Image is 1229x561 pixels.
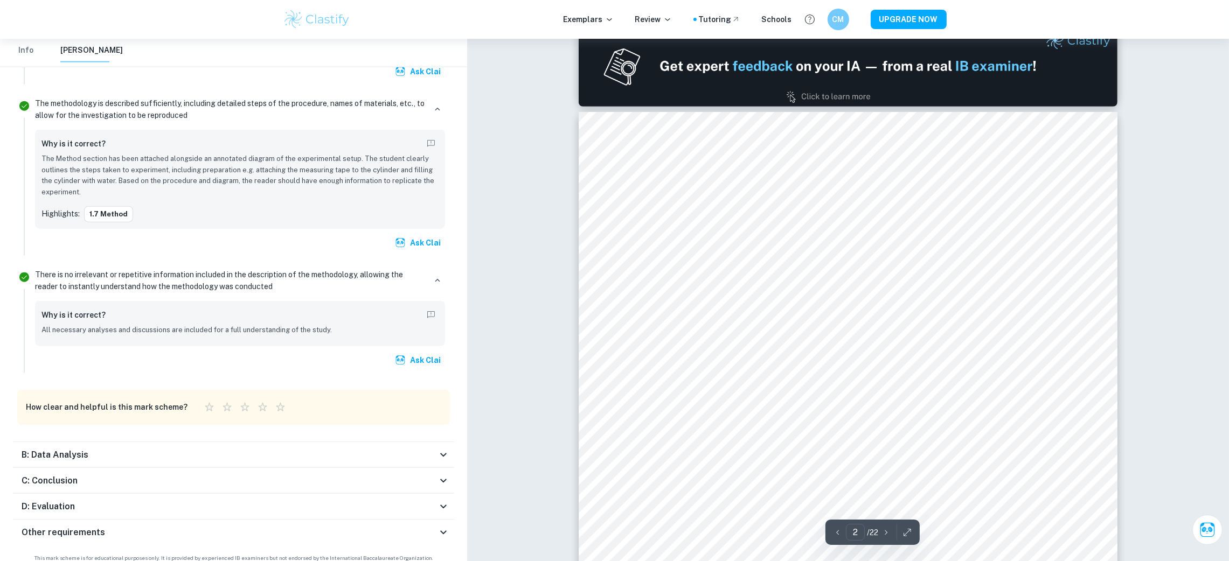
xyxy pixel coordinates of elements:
p: / 22 [867,527,878,538]
a: Schools [762,13,792,25]
svg: Correct [18,100,31,113]
p: All necessary analyses and discussions are included for a full understanding of the study. [41,325,439,335]
div: Other requirements [13,520,454,545]
h6: Why is it correct? [41,309,106,321]
div: D: Evaluation [13,494,454,520]
button: [PERSON_NAME] [60,39,123,62]
a: Tutoring [699,13,740,25]
button: Ask Clai [393,233,445,253]
h6: How clear and helpful is this mark scheme? [26,401,188,413]
button: Report mistake/confusion [423,136,439,151]
img: clai.svg [395,237,406,248]
button: Ask Clai [393,62,445,81]
h6: CM [832,13,844,25]
button: CM [828,9,849,30]
button: Info [13,39,39,62]
button: 1.7 Method [84,206,133,222]
p: The Method section has been attached alongside an annotated diagram of the experimental setup. Th... [41,153,439,198]
button: Help and Feedback [801,10,819,29]
img: clai.svg [395,66,406,77]
h6: Other requirements [22,526,105,539]
img: clai.svg [395,355,406,366]
img: Ad [579,26,1117,107]
img: Clastify logo [283,9,351,30]
button: Report mistake/confusion [423,307,439,322]
button: Ask Clai [1192,515,1223,545]
h6: Why is it correct? [41,138,106,150]
h6: B: Data Analysis [22,448,88,461]
h6: D: Evaluation [22,500,75,513]
svg: Correct [18,271,31,284]
p: There is no irrelevant or repetitive information included in the description of the methodology, ... [35,269,426,292]
button: Ask Clai [393,350,445,370]
div: B: Data Analysis [13,442,454,468]
div: C: Conclusion [13,468,454,494]
p: Review [635,13,672,25]
button: UPGRADE NOW [871,10,947,29]
p: Highlights: [41,208,80,220]
h6: C: Conclusion [22,474,78,487]
p: Exemplars [564,13,614,25]
p: The methodology is described sufficiently, including detailed steps of the procedure, names of ma... [35,97,426,121]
